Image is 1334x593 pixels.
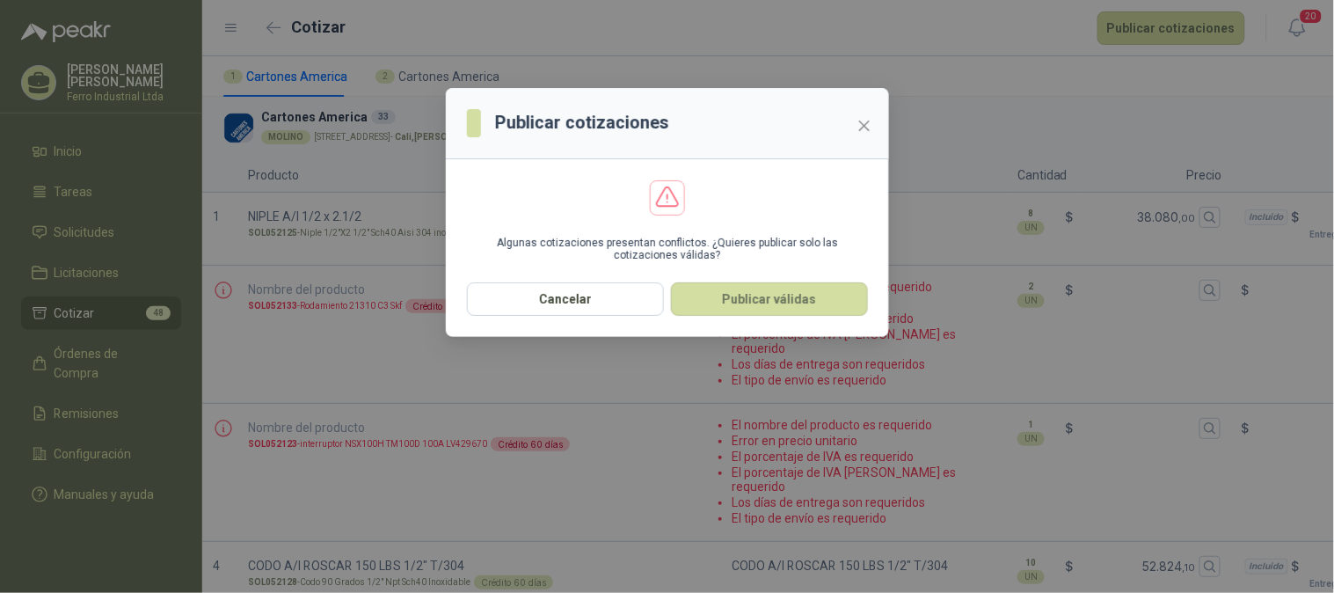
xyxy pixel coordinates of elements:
button: Publicar válidas [671,282,868,316]
span: close [857,119,871,133]
button: Cancelar [467,282,664,316]
h3: Publicar cotizaciones [495,109,669,136]
button: Close [850,112,878,140]
p: Algunas cotizaciones presentan conflictos. ¿Quieres publicar solo las cotizaciones válidas? [467,237,868,261]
